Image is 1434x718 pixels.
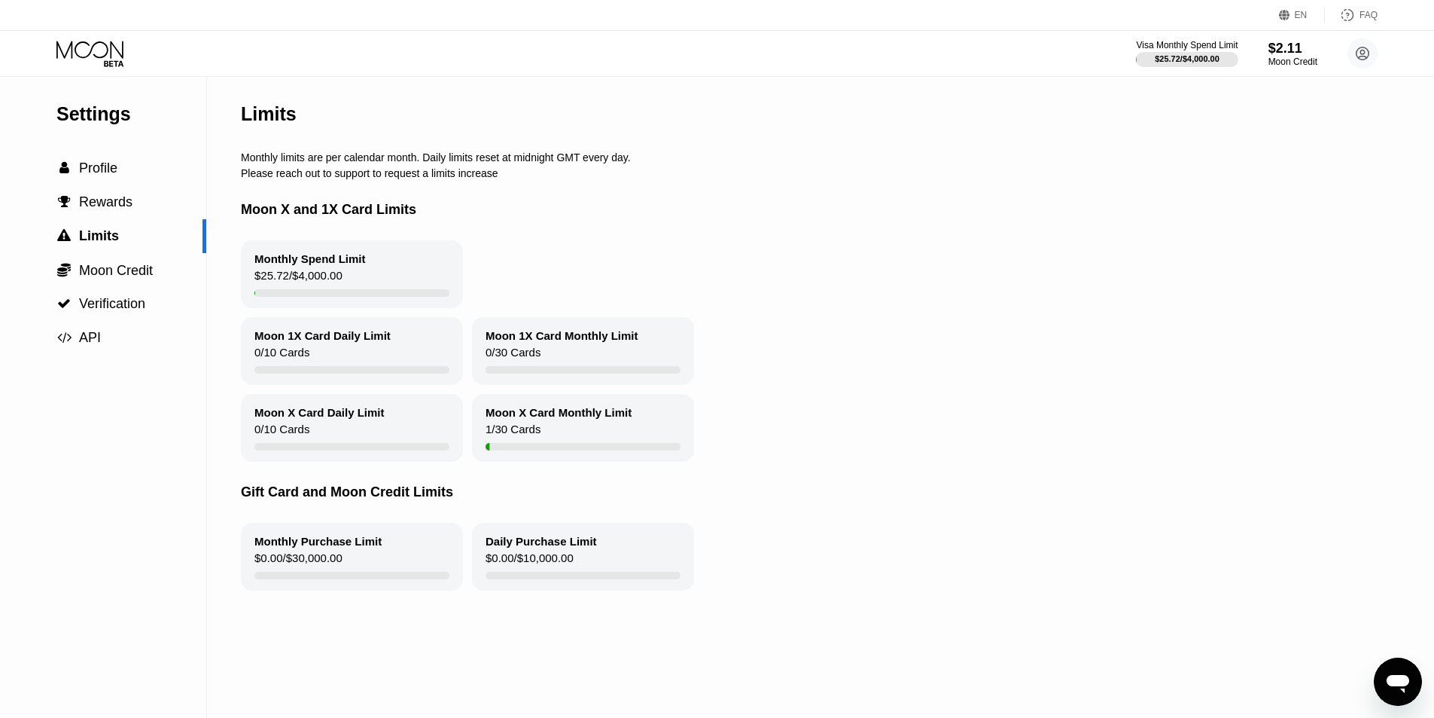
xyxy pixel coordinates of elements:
[59,161,69,175] span: 
[56,297,72,310] div: 
[254,423,309,443] div: 0 / 10 Cards
[56,103,206,125] div: Settings
[1268,41,1317,57] div: $2.11
[79,160,117,176] span: Profile
[486,535,597,548] div: Daily Purchase Limit
[58,195,71,209] span: 
[1155,54,1219,63] div: $25.72 / $4,000.00
[486,406,632,419] div: Moon X Card Monthly Limit
[254,535,382,548] div: Monthly Purchase Limit
[1268,41,1317,67] div: $2.11Moon Credit
[79,194,132,209] span: Rewards
[1136,40,1238,50] div: Visa Monthly Spend Limit
[79,263,153,278] span: Moon Credit
[486,551,574,572] div: $0.00 / $10,000.00
[57,229,71,243] span: 
[56,229,72,243] div: 
[56,161,72,175] div: 
[57,262,71,277] span: 
[254,551,343,572] div: $0.00 / $30,000.00
[241,167,1388,179] div: Please reach out to support to request a limits increase
[1374,658,1422,706] iframe: Button to launch messaging window
[241,103,297,125] div: Limits
[56,195,72,209] div: 
[254,406,385,419] div: Moon X Card Daily Limit
[1359,10,1378,20] div: FAQ
[1325,8,1378,23] div: FAQ
[254,346,309,366] div: 0 / 10 Cards
[254,329,391,342] div: Moon 1X Card Daily Limit
[79,296,145,311] span: Verification
[486,329,638,342] div: Moon 1X Card Monthly Limit
[254,252,366,265] div: Monthly Spend Limit
[241,151,1388,163] div: Monthly limits are per calendar month. Daily limits reset at midnight GMT every day.
[1279,8,1325,23] div: EN
[79,228,119,243] span: Limits
[57,331,72,344] span: 
[1136,40,1238,67] div: Visa Monthly Spend Limit$25.72/$4,000.00
[57,297,71,310] span: 
[254,269,343,289] div: $25.72 / $4,000.00
[56,331,72,344] div: 
[486,423,540,443] div: 1 / 30 Cards
[241,462,1388,523] div: Gift Card and Moon Credit Limits
[1268,57,1317,67] div: Moon Credit
[56,262,72,277] div: 
[241,179,1388,240] div: Moon X and 1X Card Limits
[1295,10,1308,20] div: EN
[486,346,540,366] div: 0 / 30 Cards
[79,330,101,345] span: API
